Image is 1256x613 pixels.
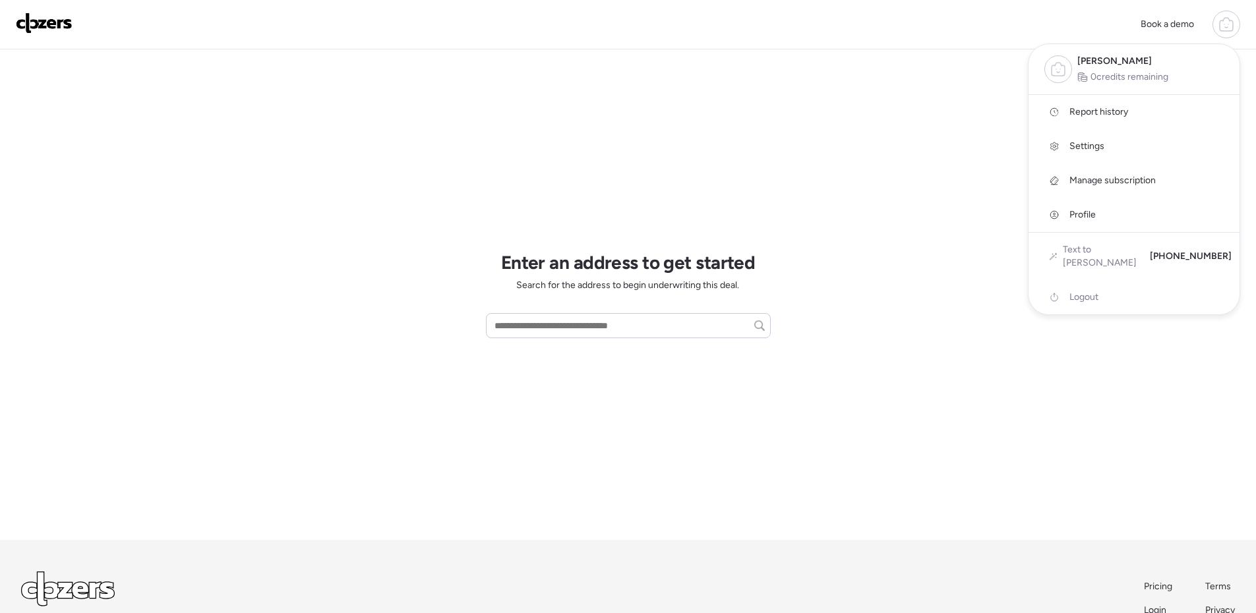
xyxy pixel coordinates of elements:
[1050,243,1139,270] a: Text to [PERSON_NAME]
[16,13,73,34] img: Logo
[1091,71,1168,84] span: 0 credits remaining
[1144,581,1172,592] span: Pricing
[1205,580,1235,593] a: Terms
[1069,208,1096,221] span: Profile
[1069,174,1156,187] span: Manage subscription
[1029,129,1240,163] a: Settings
[1150,250,1232,263] span: [PHONE_NUMBER]
[1144,580,1174,593] a: Pricing
[1069,105,1128,119] span: Report history
[1063,243,1139,270] span: Text to [PERSON_NAME]
[21,571,115,606] img: Logo Light
[1069,291,1098,304] span: Logout
[1141,18,1194,30] span: Book a demo
[1077,55,1152,68] span: [PERSON_NAME]
[1029,95,1240,129] a: Report history
[1069,140,1104,153] span: Settings
[1205,581,1231,592] span: Terms
[1029,198,1240,232] a: Profile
